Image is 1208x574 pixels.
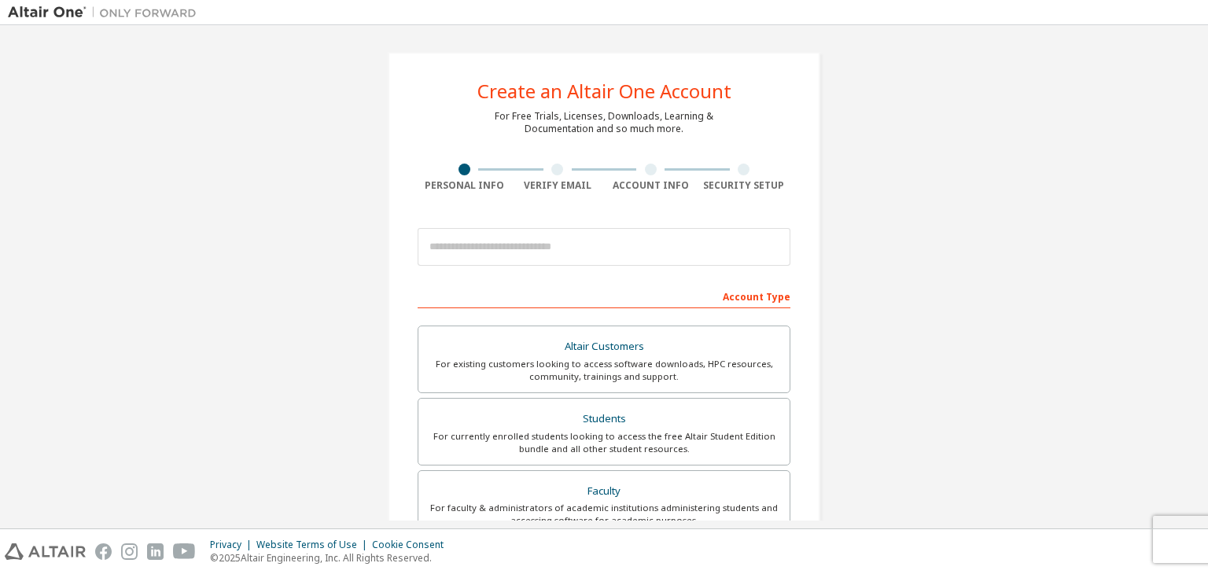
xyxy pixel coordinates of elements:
[256,539,372,551] div: Website Terms of Use
[8,5,204,20] img: Altair One
[147,543,164,560] img: linkedin.svg
[210,551,453,565] p: © 2025 Altair Engineering, Inc. All Rights Reserved.
[428,502,780,527] div: For faculty & administrators of academic institutions administering students and accessing softwa...
[121,543,138,560] img: instagram.svg
[698,179,791,192] div: Security Setup
[210,539,256,551] div: Privacy
[428,408,780,430] div: Students
[95,543,112,560] img: facebook.svg
[604,179,698,192] div: Account Info
[173,543,196,560] img: youtube.svg
[5,543,86,560] img: altair_logo.svg
[418,283,790,308] div: Account Type
[418,179,511,192] div: Personal Info
[495,110,713,135] div: For Free Trials, Licenses, Downloads, Learning & Documentation and so much more.
[428,358,780,383] div: For existing customers looking to access software downloads, HPC resources, community, trainings ...
[477,82,731,101] div: Create an Altair One Account
[372,539,453,551] div: Cookie Consent
[511,179,605,192] div: Verify Email
[428,336,780,358] div: Altair Customers
[428,480,780,502] div: Faculty
[428,430,780,455] div: For currently enrolled students looking to access the free Altair Student Edition bundle and all ...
